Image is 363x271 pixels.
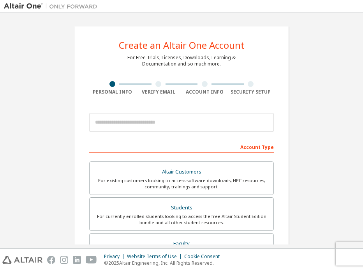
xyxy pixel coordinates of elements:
[94,202,269,213] div: Students
[104,253,127,260] div: Privacy
[104,260,224,266] p: © 2025 Altair Engineering, Inc. All Rights Reserved.
[89,89,136,95] div: Personal Info
[94,213,269,226] div: For currently enrolled students looking to access the free Altair Student Edition bundle and all ...
[4,2,101,10] img: Altair One
[181,89,228,95] div: Account Info
[127,253,184,260] div: Website Terms of Use
[94,166,269,177] div: Altair Customers
[136,89,182,95] div: Verify Email
[184,253,224,260] div: Cookie Consent
[94,238,269,249] div: Faculty
[89,140,274,153] div: Account Type
[228,89,274,95] div: Security Setup
[73,256,81,264] img: linkedin.svg
[86,256,97,264] img: youtube.svg
[60,256,68,264] img: instagram.svg
[127,55,236,67] div: For Free Trials, Licenses, Downloads, Learning & Documentation and so much more.
[94,177,269,190] div: For existing customers looking to access software downloads, HPC resources, community, trainings ...
[119,41,245,50] div: Create an Altair One Account
[2,256,42,264] img: altair_logo.svg
[47,256,55,264] img: facebook.svg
